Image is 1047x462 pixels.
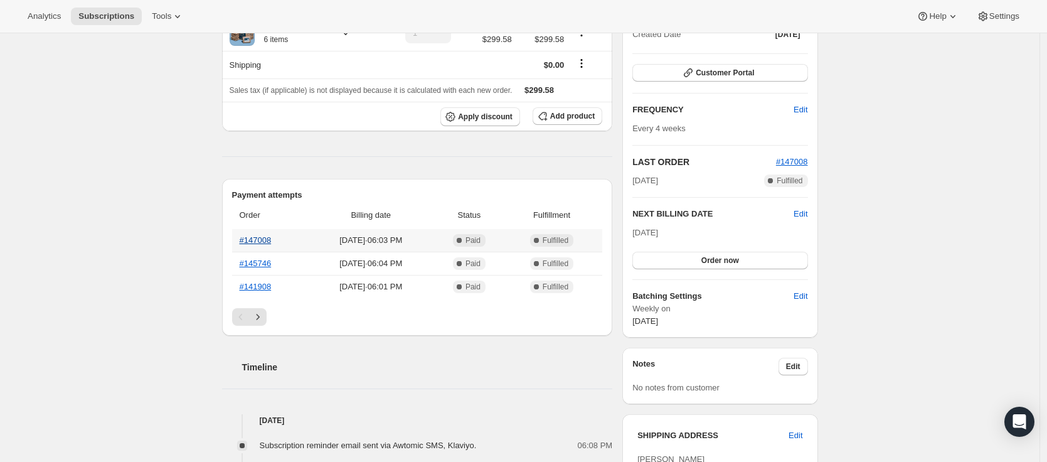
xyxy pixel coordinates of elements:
[794,290,807,303] span: Edit
[632,228,658,237] span: [DATE]
[550,111,595,121] span: Add product
[222,414,613,427] h4: [DATE]
[929,11,946,21] span: Help
[242,361,613,373] h2: Timeline
[571,56,592,70] button: Shipping actions
[543,259,568,269] span: Fulfilled
[786,286,815,306] button: Edit
[482,33,512,46] span: $299.58
[465,235,481,245] span: Paid
[71,8,142,25] button: Subscriptions
[312,234,430,247] span: [DATE] · 06:03 PM
[632,316,658,326] span: [DATE]
[232,201,309,229] th: Order
[230,86,513,95] span: Sales tax (if applicable) is not displayed because it is calculated with each new order.
[794,104,807,116] span: Edit
[632,104,794,116] h2: FREQUENCY
[632,383,720,392] span: No notes from customer
[637,429,789,442] h3: SHIPPING ADDRESS
[632,64,807,82] button: Customer Portal
[786,100,815,120] button: Edit
[312,209,430,222] span: Billing date
[632,290,794,303] h6: Batching Settings
[240,235,272,245] a: #147008
[632,252,807,269] button: Order now
[312,257,430,270] span: [DATE] · 06:04 PM
[465,259,481,269] span: Paid
[260,441,477,450] span: Subscription reminder email sent via Awtomic SMS, Klaviyo.
[632,28,681,41] span: Created Date
[779,358,808,375] button: Edit
[632,156,776,168] h2: LAST ORDER
[777,176,802,186] span: Fulfilled
[543,282,568,292] span: Fulfilled
[786,362,800,372] span: Edit
[240,259,272,268] a: #145746
[632,124,686,133] span: Every 4 weeks
[632,358,779,375] h3: Notes
[909,8,966,25] button: Help
[544,60,565,70] span: $0.00
[28,11,61,21] span: Analytics
[458,112,513,122] span: Apply discount
[768,26,808,43] button: [DATE]
[632,208,794,220] h2: NEXT BILLING DATE
[152,11,171,21] span: Tools
[249,308,267,326] button: Next
[264,35,289,44] small: 6 items
[578,439,613,452] span: 06:08 PM
[524,85,554,95] span: $299.58
[222,51,380,78] th: Shipping
[232,308,603,326] nav: Pagination
[969,8,1027,25] button: Settings
[437,209,501,222] span: Status
[240,282,272,291] a: #141908
[20,8,68,25] button: Analytics
[789,429,802,442] span: Edit
[989,11,1019,21] span: Settings
[781,426,810,446] button: Edit
[794,208,807,220] button: Edit
[701,255,739,266] span: Order now
[465,282,481,292] span: Paid
[775,30,800,40] span: [DATE]
[696,68,754,78] span: Customer Portal
[632,303,807,315] span: Weekly on
[543,235,568,245] span: Fulfilled
[632,175,658,187] span: [DATE]
[1004,407,1034,437] div: Open Intercom Messenger
[440,107,520,126] button: Apply discount
[312,281,430,293] span: [DATE] · 06:01 PM
[78,11,134,21] span: Subscriptions
[776,157,808,166] a: #147008
[255,21,329,46] div: Your Seafood Box
[232,189,603,201] h2: Payment attempts
[519,33,565,46] span: $299.58
[776,156,808,168] button: #147008
[144,8,191,25] button: Tools
[509,209,595,222] span: Fulfillment
[533,107,602,125] button: Add product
